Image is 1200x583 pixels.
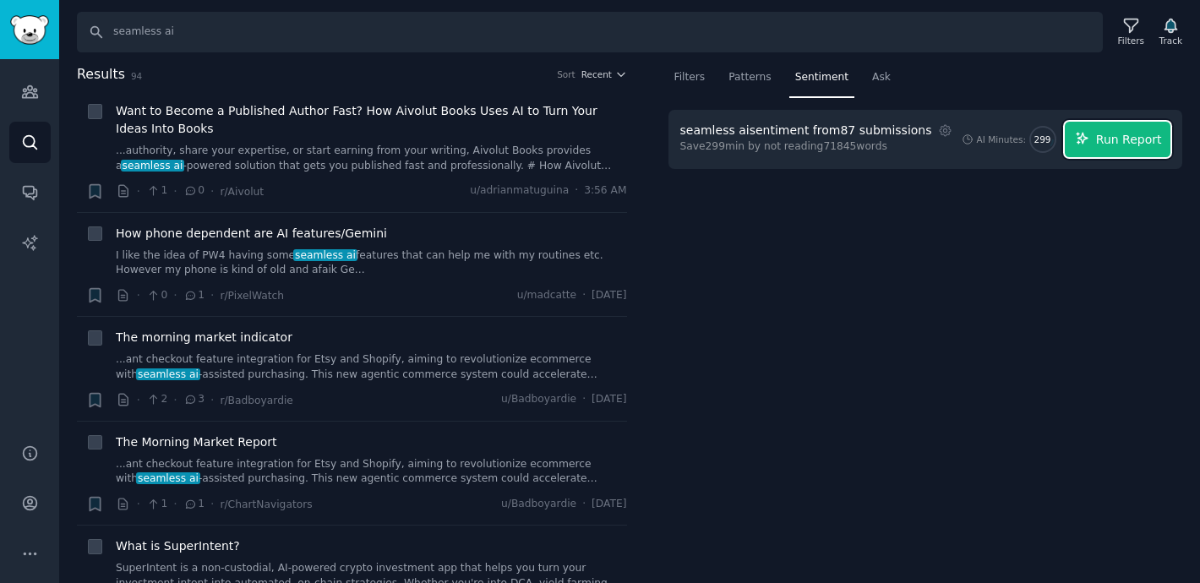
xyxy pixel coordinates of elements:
[220,395,292,406] span: r/Badboyardie
[77,12,1103,52] input: Search Keyword
[116,329,292,346] a: The morning market indicator
[146,497,167,512] span: 1
[795,70,848,85] span: Sentiment
[674,70,706,85] span: Filters
[146,183,167,199] span: 1
[137,183,140,200] span: ·
[183,497,205,512] span: 1
[173,391,177,409] span: ·
[582,288,586,303] span: ·
[183,392,205,407] span: 3
[728,70,771,85] span: Patterns
[137,495,140,513] span: ·
[680,122,932,139] div: seamless ai sentiment from 87 submissions
[136,472,199,484] span: seamless ai
[116,248,627,278] a: I like the idea of PW4 having someseamless aifeatures that can help me with my routines etc. Howe...
[470,183,569,199] span: u/adrianmatuguina
[210,391,214,409] span: ·
[137,391,140,409] span: ·
[173,495,177,513] span: ·
[77,64,125,85] span: Results
[872,70,891,85] span: Ask
[173,286,177,304] span: ·
[592,288,626,303] span: [DATE]
[1154,14,1188,50] button: Track
[173,183,177,200] span: ·
[582,392,586,407] span: ·
[116,537,240,555] a: What is SuperIntent?
[680,139,956,155] div: Save 299 min by not reading 71845 words
[293,249,357,261] span: seamless ai
[183,183,205,199] span: 0
[1034,133,1051,145] span: 299
[116,225,387,242] a: How phone dependent are AI features/Gemini
[131,71,142,81] span: 94
[1096,131,1162,149] span: Run Report
[137,286,140,304] span: ·
[977,133,1027,145] div: AI Minutes:
[146,392,167,407] span: 2
[116,102,627,138] a: Want to Become a Published Author Fast? How Aivolut Books Uses AI to Turn Your Ideas Into Books
[1065,122,1170,157] button: Run Report
[220,290,284,302] span: r/PixelWatch
[581,68,612,80] span: Recent
[136,368,199,380] span: seamless ai
[220,499,312,510] span: r/ChartNavigators
[575,183,578,199] span: ·
[10,15,49,45] img: GummySearch logo
[581,68,627,80] button: Recent
[584,183,626,199] span: 3:56 AM
[116,144,627,173] a: ...authority, share your expertise, or start earning from your writing, Aivolut Books provides as...
[1159,35,1182,46] div: Track
[592,497,626,512] span: [DATE]
[116,457,627,487] a: ...ant checkout feature integration for Etsy and Shopify, aiming to revolutionize ecommerce withs...
[220,186,264,198] span: r/Aivolut
[210,495,214,513] span: ·
[116,433,277,451] a: The Morning Market Report
[121,160,184,172] span: seamless ai
[557,68,575,80] div: Sort
[582,497,586,512] span: ·
[146,288,167,303] span: 0
[183,288,205,303] span: 1
[1118,35,1144,46] div: Filters
[501,392,576,407] span: u/Badboyardie
[210,286,214,304] span: ·
[592,392,626,407] span: [DATE]
[116,352,627,382] a: ...ant checkout feature integration for Etsy and Shopify, aiming to revolutionize ecommerce withs...
[501,497,576,512] span: u/Badboyardie
[517,288,577,303] span: u/madcatte
[210,183,214,200] span: ·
